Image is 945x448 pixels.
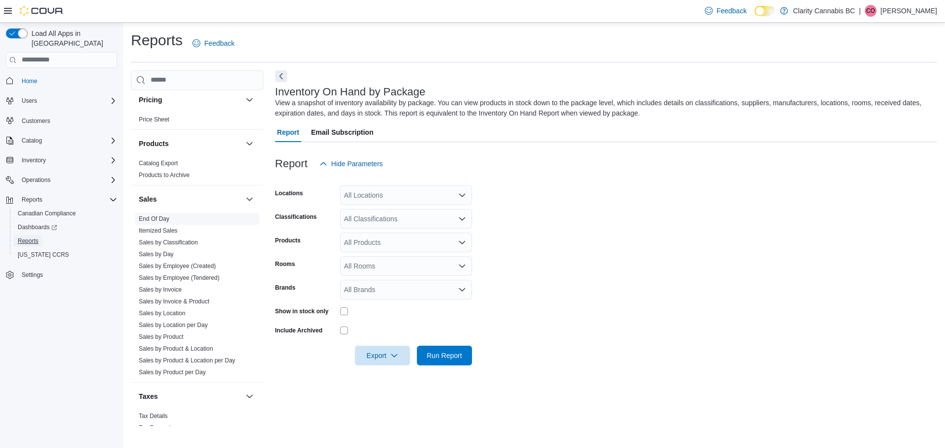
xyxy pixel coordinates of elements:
[139,345,213,352] a: Sales by Product & Location
[139,286,182,294] span: Sales by Invoice
[139,116,169,123] a: Price Sheet
[139,116,169,123] span: Price Sheet
[2,268,121,282] button: Settings
[717,6,747,16] span: Feedback
[881,5,937,17] p: [PERSON_NAME]
[139,194,242,204] button: Sales
[20,6,64,16] img: Cova
[139,345,213,353] span: Sales by Product & Location
[189,33,238,53] a: Feedback
[18,269,47,281] a: Settings
[18,174,117,186] span: Operations
[139,139,242,149] button: Products
[244,390,255,402] button: Taxes
[139,274,220,282] span: Sales by Employee (Tendered)
[18,154,117,166] span: Inventory
[22,137,42,145] span: Catalog
[275,260,295,268] label: Rooms
[14,221,117,233] span: Dashboards
[139,298,209,305] span: Sales by Invoice & Product
[139,413,168,419] a: Tax Details
[18,209,76,217] span: Canadian Compliance
[18,269,117,281] span: Settings
[417,346,472,365] button: Run Report
[866,5,875,17] span: CO
[755,6,775,16] input: Dark Mode
[18,115,117,127] span: Customers
[139,321,208,329] span: Sales by Location per Day
[2,193,121,207] button: Reports
[458,286,466,294] button: Open list of options
[701,1,751,21] a: Feedback
[204,38,234,48] span: Feedback
[18,135,46,147] button: Catalog
[793,5,855,17] p: Clarity Cannabis BC
[2,153,121,167] button: Inventory
[139,412,168,420] span: Tax Details
[14,208,117,219] span: Canadian Compliance
[18,251,69,259] span: [US_STATE] CCRS
[139,215,169,223] span: End Of Day
[139,357,235,364] a: Sales by Product & Location per Day
[131,410,263,438] div: Taxes
[14,249,73,261] a: [US_STATE] CCRS
[14,235,117,247] span: Reports
[10,207,121,220] button: Canadian Compliance
[22,117,50,125] span: Customers
[18,194,117,206] span: Reports
[139,368,206,376] span: Sales by Product per Day
[275,327,322,334] label: Include Archived
[139,322,208,329] a: Sales by Location per Day
[14,221,61,233] a: Dashboards
[139,424,181,431] a: Tax Exemptions
[139,391,242,401] button: Taxes
[139,262,216,270] span: Sales by Employee (Created)
[139,95,162,105] h3: Pricing
[277,122,299,142] span: Report
[139,391,158,401] h3: Taxes
[18,115,54,127] a: Customers
[2,94,121,108] button: Users
[244,193,255,205] button: Sales
[10,248,121,262] button: [US_STATE] CCRS
[427,351,462,360] span: Run Report
[139,239,198,246] span: Sales by Classification
[18,95,41,107] button: Users
[315,154,387,174] button: Hide Parameters
[275,213,317,221] label: Classifications
[18,174,55,186] button: Operations
[14,235,42,247] a: Reports
[18,237,38,245] span: Reports
[275,70,287,82] button: Next
[331,159,383,169] span: Hide Parameters
[275,98,932,119] div: View a snapshot of inventory availability by package. You can view products in stock down to the ...
[139,239,198,246] a: Sales by Classification
[139,251,174,258] a: Sales by Day
[131,114,263,129] div: Pricing
[2,134,121,148] button: Catalog
[131,213,263,382] div: Sales
[458,191,466,199] button: Open list of options
[139,357,235,364] span: Sales by Product & Location per Day
[139,298,209,305] a: Sales by Invoice & Product
[14,249,117,261] span: Washington CCRS
[139,215,169,222] a: End Of Day
[6,70,117,308] nav: Complex example
[10,220,121,234] a: Dashboards
[2,114,121,128] button: Customers
[18,75,117,87] span: Home
[139,227,178,235] span: Itemized Sales
[139,424,181,432] span: Tax Exemptions
[458,262,466,270] button: Open list of options
[859,5,861,17] p: |
[18,154,50,166] button: Inventory
[10,234,121,248] button: Reports
[361,346,404,365] span: Export
[355,346,410,365] button: Export
[139,171,189,179] span: Products to Archive
[458,215,466,223] button: Open list of options
[22,196,42,204] span: Reports
[275,237,301,244] label: Products
[139,160,178,167] a: Catalog Export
